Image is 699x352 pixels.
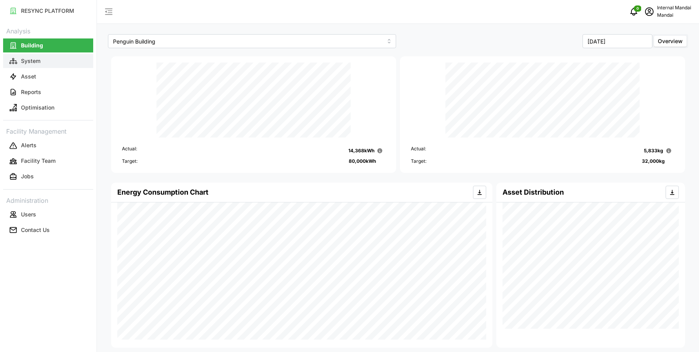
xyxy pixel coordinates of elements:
p: Administration [3,194,93,206]
p: System [21,57,40,65]
p: Actual: [122,145,137,156]
p: Alerts [21,141,37,149]
p: 14,368 kWh [348,147,374,155]
p: Actual: [411,145,426,156]
a: Alerts [3,138,93,153]
p: Optimisation [21,104,54,112]
a: RESYNC PLATFORM [3,3,93,19]
p: Target: [122,158,137,165]
button: Users [3,207,93,221]
p: 80,000 kWh [349,158,376,165]
a: Users [3,207,93,222]
button: Facility Team [3,154,93,168]
h4: Asset Distribution [503,187,564,197]
p: Building [21,42,43,49]
p: Analysis [3,25,93,36]
a: Contact Us [3,222,93,238]
input: Select Month [582,34,652,48]
a: System [3,53,93,69]
p: Facility Management [3,125,93,136]
p: Jobs [21,173,34,180]
p: Reports [21,88,41,96]
a: Reports [3,84,93,100]
h4: Energy Consumption Chart [117,187,209,197]
button: Asset [3,70,93,84]
p: Mandai [657,12,691,19]
span: Overview [658,38,683,44]
button: Alerts [3,139,93,153]
p: Facility Team [21,157,56,165]
a: Jobs [3,169,93,185]
p: 5,833 kg [644,147,663,155]
button: Jobs [3,170,93,184]
button: Building [3,38,93,52]
a: Building [3,38,93,53]
button: System [3,54,93,68]
button: Reports [3,85,93,99]
p: Target: [411,158,426,165]
button: Contact Us [3,223,93,237]
button: notifications [626,4,642,19]
button: schedule [642,4,657,19]
a: Optimisation [3,100,93,115]
p: Internal Mandai [657,4,691,12]
a: Asset [3,69,93,84]
button: RESYNC PLATFORM [3,4,93,18]
p: 32,000 kg [642,158,665,165]
button: Optimisation [3,101,93,115]
p: RESYNC PLATFORM [21,7,74,15]
p: Contact Us [21,226,50,234]
a: Facility Team [3,153,93,169]
p: Users [21,211,36,218]
span: 0 [636,6,639,11]
p: Asset [21,73,36,80]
